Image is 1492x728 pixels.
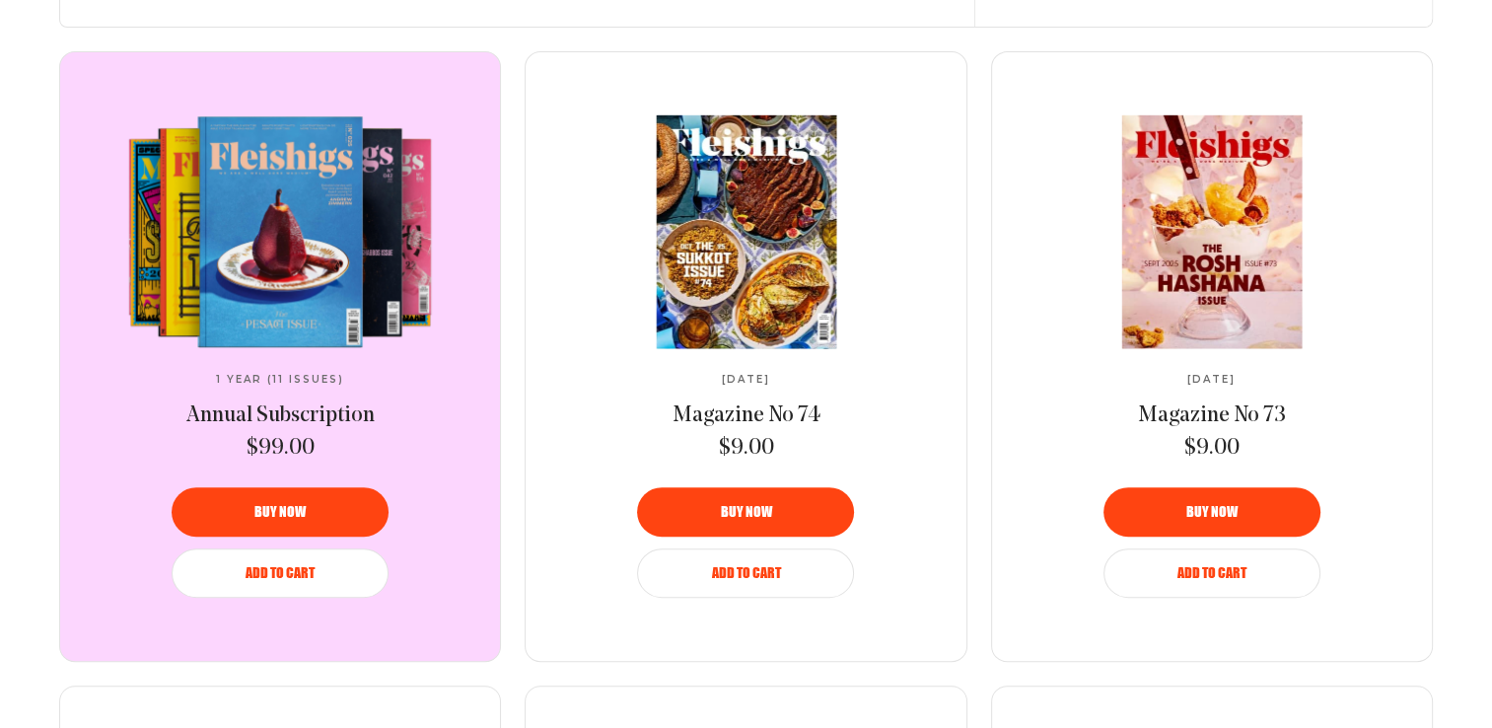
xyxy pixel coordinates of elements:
span: Buy now [254,505,306,519]
span: $99.00 [247,434,315,464]
span: $9.00 [719,434,774,464]
span: Add to Cart [246,566,315,580]
span: Add to Cart [1177,566,1246,580]
img: Magazine No 73 [1046,114,1377,348]
button: Buy now [172,487,389,537]
span: Add to Cart [711,566,780,580]
button: Add to Cart [172,548,389,598]
span: Magazine No 73 [1138,404,1286,427]
a: Magazine No 73 [1138,401,1286,431]
button: Buy now [637,487,854,537]
button: Add to Cart [637,548,854,598]
img: Magazine No 74 [581,114,911,348]
span: [DATE] [722,374,770,386]
img: Annual Subscription [115,115,445,348]
a: Magazine No 74Magazine No 74 [582,115,911,348]
a: Annual SubscriptionAnnual Subscription [115,115,445,348]
span: 1 Year (11 Issues) [216,374,344,386]
button: Buy now [1103,487,1320,537]
span: $9.00 [1184,434,1240,464]
a: Magazine No 74 [673,401,820,431]
button: Add to Cart [1103,548,1320,598]
span: Annual Subscription [186,404,375,427]
span: Magazine No 74 [673,404,820,427]
span: Buy now [1186,505,1238,519]
a: Annual Subscription [186,401,375,431]
span: Buy now [720,505,771,519]
span: [DATE] [1187,374,1236,386]
a: Magazine No 73Magazine No 73 [1047,115,1377,348]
